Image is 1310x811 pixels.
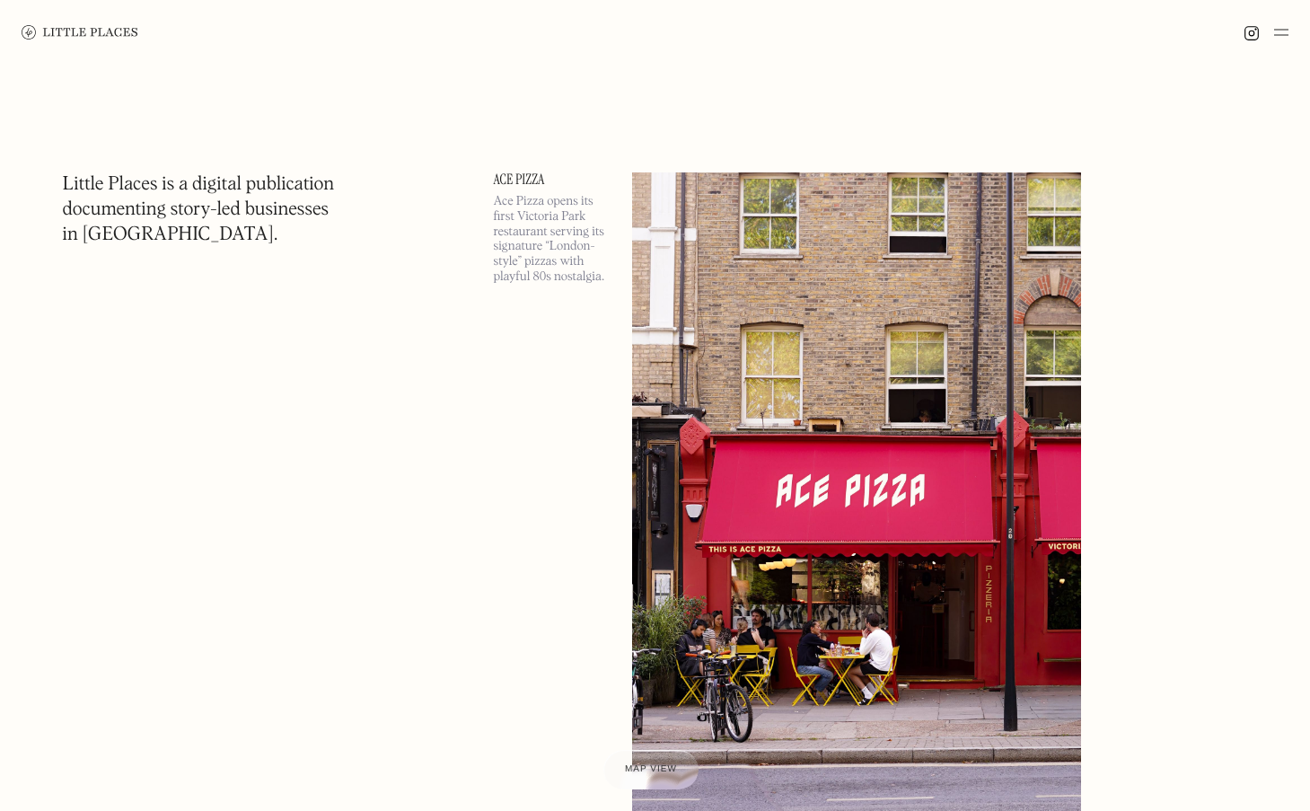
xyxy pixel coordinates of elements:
span: Map view [625,764,677,774]
p: Ace Pizza opens its first Victoria Park restaurant serving its signature “London-style” pizzas wi... [494,194,611,285]
a: Ace Pizza [494,172,611,187]
a: Map view [603,750,699,789]
h1: Little Places is a digital publication documenting story-led businesses in [GEOGRAPHIC_DATA]. [63,172,335,248]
